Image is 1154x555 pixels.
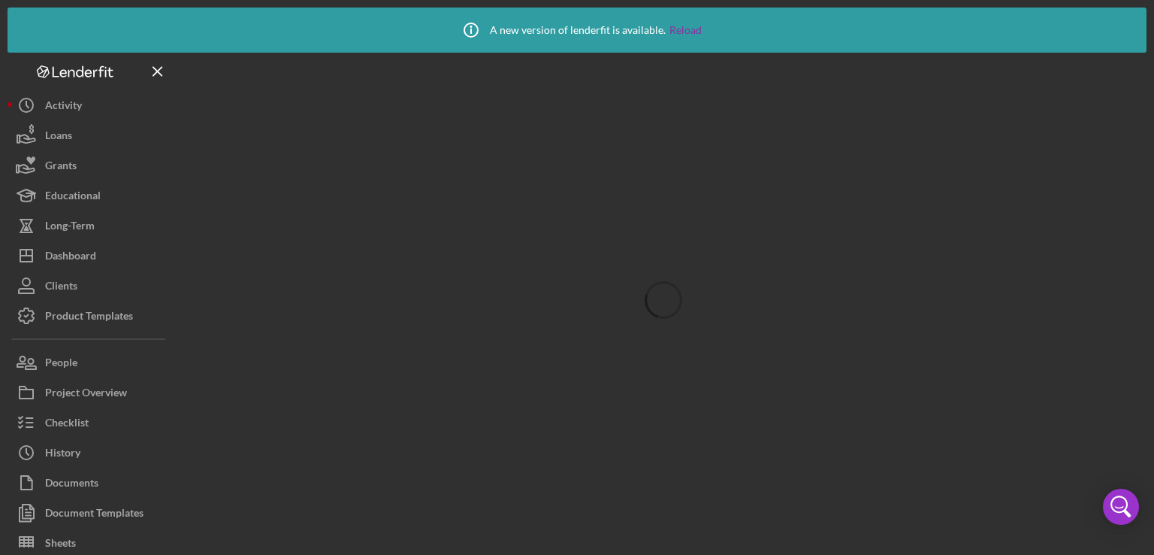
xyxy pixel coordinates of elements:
[45,211,95,244] div: Long-Term
[8,211,173,241] button: Long-Term
[1103,489,1139,525] div: Open Intercom Messenger
[45,120,72,154] div: Loans
[8,301,173,331] button: Product Templates
[8,90,173,120] button: Activity
[45,347,77,381] div: People
[45,180,101,214] div: Educational
[45,271,77,305] div: Clients
[45,378,127,411] div: Project Overview
[8,468,173,498] button: Documents
[452,11,702,49] div: A new version of lenderfit is available.
[8,378,173,408] button: Project Overview
[8,408,173,438] button: Checklist
[669,24,702,36] a: Reload
[45,90,82,124] div: Activity
[45,438,80,472] div: History
[8,498,173,528] button: Document Templates
[8,347,173,378] button: People
[45,150,77,184] div: Grants
[45,241,96,274] div: Dashboard
[8,271,173,301] button: Clients
[45,498,143,532] div: Document Templates
[45,468,98,502] div: Documents
[8,120,173,150] button: Loans
[8,438,173,468] button: History
[45,408,89,441] div: Checklist
[8,150,173,180] button: Grants
[45,301,133,335] div: Product Templates
[8,241,173,271] button: Dashboard
[8,180,173,211] button: Educational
